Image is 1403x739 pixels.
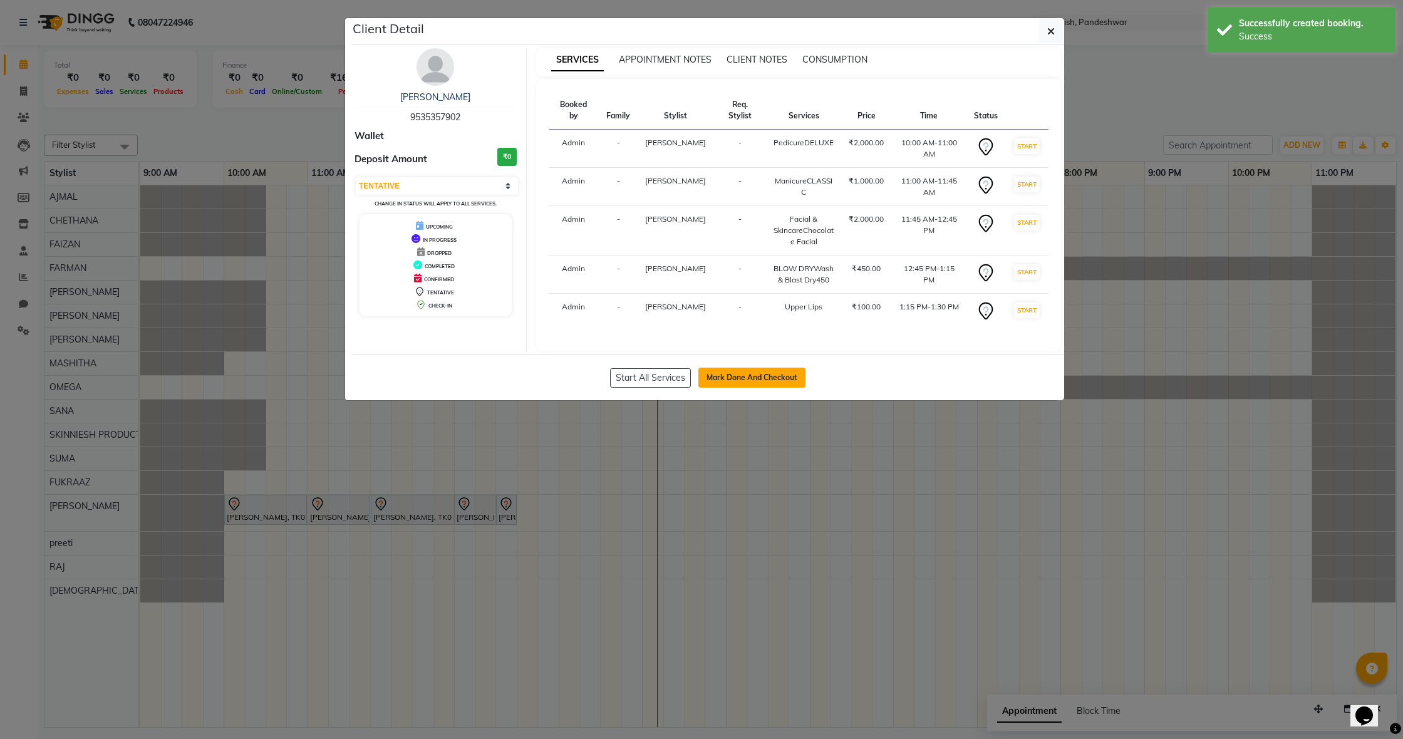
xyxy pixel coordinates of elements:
[713,168,766,206] td: -
[427,289,454,296] span: TENTATIVE
[774,301,834,313] div: Upper Lips
[891,130,966,168] td: 10:00 AM-11:00 AM
[619,54,712,65] span: APPOINTMENT NOTES
[638,91,713,130] th: Stylist
[417,48,454,86] img: avatar
[966,91,1005,130] th: Status
[355,152,427,167] span: Deposit Amount
[713,130,766,168] td: -
[551,49,604,71] span: SERVICES
[841,91,891,130] th: Price
[1014,138,1040,154] button: START
[426,224,453,230] span: UPCOMING
[1014,302,1040,318] button: START
[849,137,884,148] div: ₹2,000.00
[425,263,455,269] span: COMPLETED
[802,54,867,65] span: CONSUMPTION
[645,302,706,311] span: [PERSON_NAME]
[1239,30,1386,43] div: Success
[774,175,834,198] div: ManicureCLASSIC
[355,129,384,143] span: Wallet
[849,175,884,187] div: ₹1,000.00
[1014,215,1040,230] button: START
[727,54,787,65] span: CLIENT NOTES
[549,294,599,329] td: Admin
[549,256,599,294] td: Admin
[428,302,452,309] span: CHECK-IN
[645,264,706,273] span: [PERSON_NAME]
[774,137,834,148] div: PedicureDELUXE
[774,214,834,247] div: Facial & SkincareChocolate Facial
[549,206,599,256] td: Admin
[849,263,884,274] div: ₹450.00
[891,294,966,329] td: 1:15 PM-1:30 PM
[713,256,766,294] td: -
[599,91,638,130] th: Family
[1014,177,1040,192] button: START
[891,206,966,256] td: 11:45 AM-12:45 PM
[698,368,805,388] button: Mark Done And Checkout
[891,168,966,206] td: 11:00 AM-11:45 AM
[400,91,470,103] a: [PERSON_NAME]
[497,148,517,166] h3: ₹0
[891,91,966,130] th: Time
[645,138,706,147] span: [PERSON_NAME]
[645,176,706,185] span: [PERSON_NAME]
[599,206,638,256] td: -
[713,91,766,130] th: Req. Stylist
[427,250,452,256] span: DROPPED
[549,168,599,206] td: Admin
[766,91,841,130] th: Services
[645,214,706,224] span: [PERSON_NAME]
[774,263,834,286] div: BLOW DRYWash & Blast Dry450
[424,276,454,282] span: CONFIRMED
[375,200,497,207] small: Change in status will apply to all services.
[410,111,460,123] span: 9535357902
[599,256,638,294] td: -
[610,368,691,388] button: Start All Services
[713,294,766,329] td: -
[849,214,884,225] div: ₹2,000.00
[549,130,599,168] td: Admin
[1350,689,1390,726] iframe: chat widget
[599,294,638,329] td: -
[599,130,638,168] td: -
[849,301,884,313] div: ₹100.00
[1239,17,1386,30] div: Successfully created booking.
[353,19,424,38] h5: Client Detail
[891,256,966,294] td: 12:45 PM-1:15 PM
[423,237,457,243] span: IN PROGRESS
[549,91,599,130] th: Booked by
[1014,264,1040,280] button: START
[599,168,638,206] td: -
[713,206,766,256] td: -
